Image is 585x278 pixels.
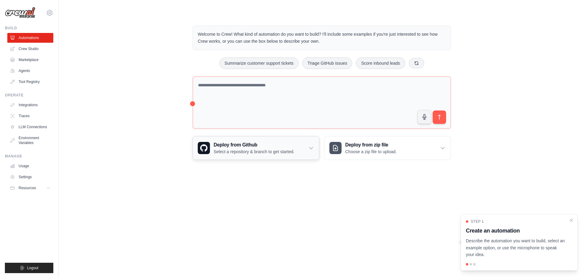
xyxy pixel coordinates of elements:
div: Build [5,26,53,31]
span: Step 1 [471,219,484,224]
p: Select a repository & branch to get started. [214,149,294,155]
a: Integrations [7,100,53,110]
span: Logout [27,265,38,270]
button: Score inbound leads [356,57,405,69]
a: Tool Registry [7,77,53,87]
button: Logout [5,263,53,273]
a: Agents [7,66,53,76]
img: Logo [5,7,35,19]
button: Close walkthrough [569,218,574,223]
h3: Deploy from Github [214,141,294,149]
a: Settings [7,172,53,182]
button: Summarize customer support tickets [219,57,299,69]
a: Automations [7,33,53,43]
p: Describe the automation you want to build, select an example option, or use the microphone to spe... [466,237,565,258]
button: Triage GitHub issues [302,57,352,69]
a: Environment Variables [7,133,53,148]
a: LLM Connections [7,122,53,132]
h3: Deploy from zip file [345,141,397,149]
div: Widget de chat [555,249,585,278]
iframe: Chat Widget [555,249,585,278]
div: Manage [5,154,53,159]
a: Usage [7,161,53,171]
span: Resources [19,186,36,190]
div: Operate [5,93,53,98]
button: Resources [7,183,53,193]
h3: Create an automation [466,226,565,235]
p: Welcome to Crew! What kind of automation do you want to build? I'll include some examples if you'... [198,31,446,45]
a: Traces [7,111,53,121]
a: Crew Studio [7,44,53,54]
a: Marketplace [7,55,53,65]
p: Choose a zip file to upload. [345,149,397,155]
